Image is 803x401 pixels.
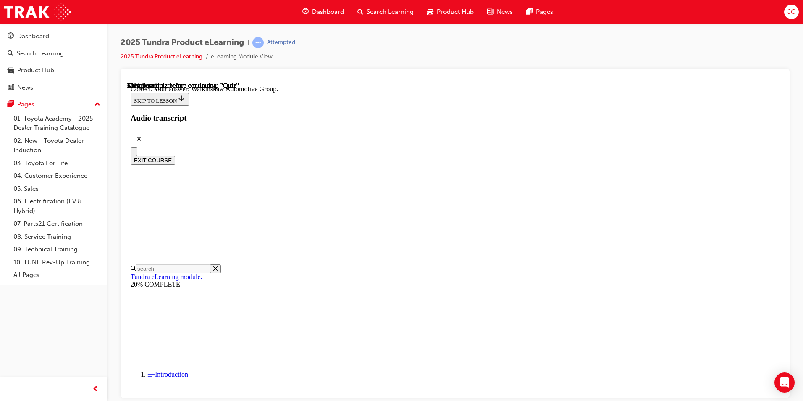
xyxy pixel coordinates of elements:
[10,256,104,269] a: 10. TUNE Rev-Up Training
[3,80,104,95] a: News
[17,32,49,41] div: Dashboard
[367,7,414,17] span: Search Learning
[3,74,48,83] button: EXIT COURSE
[3,199,652,206] div: 20% COMPLETE
[83,182,94,191] button: Close search menu
[10,217,104,230] a: 07. Parts21 Certification
[302,7,309,17] span: guage-icon
[296,3,351,21] a: guage-iconDashboard
[17,66,54,75] div: Product Hub
[8,33,14,40] span: guage-icon
[211,52,273,62] li: eLearning Module View
[8,101,14,108] span: pages-icon
[3,63,104,78] a: Product Hub
[3,11,62,24] button: SKIP TO LESSON
[536,7,553,17] span: Pages
[351,3,420,21] a: search-iconSearch Learning
[3,27,104,97] button: DashboardSearch LearningProduct HubNews
[3,97,104,112] button: Pages
[94,99,100,110] span: up-icon
[3,46,104,61] a: Search Learning
[252,37,264,48] span: learningRecordVerb_ATTEMPT-icon
[420,3,480,21] a: car-iconProduct Hub
[267,39,295,47] div: Attempted
[17,100,34,109] div: Pages
[8,67,14,74] span: car-icon
[3,3,652,11] div: Correct. Your answer: Walkinshaw Automotive Group.
[437,7,474,17] span: Product Hub
[10,169,104,182] a: 04. Customer Experience
[10,135,104,157] a: 02. New - Toyota Dealer Induction
[8,84,14,92] span: news-icon
[10,243,104,256] a: 09. Technical Training
[17,49,64,58] div: Search Learning
[3,29,104,44] a: Dashboard
[121,53,202,60] a: 2025 Tundra Product eLearning
[427,7,433,17] span: car-icon
[774,372,795,393] div: Open Intercom Messenger
[3,191,75,198] a: Tundra eLearning module.
[787,7,795,17] span: JG
[247,38,249,47] span: |
[3,48,20,65] button: Close audio transcript panel
[312,7,344,17] span: Dashboard
[3,32,652,41] h3: Audio transcript
[4,3,71,21] img: Trak
[526,7,533,17] span: pages-icon
[8,50,13,58] span: search-icon
[10,269,104,282] a: All Pages
[17,83,33,92] div: News
[497,7,513,17] span: News
[784,5,799,19] button: JG
[10,195,104,217] a: 06. Electrification (EV & Hybrid)
[357,7,363,17] span: search-icon
[10,182,104,195] a: 05. Sales
[92,384,99,395] span: prev-icon
[10,112,104,135] a: 01. Toyota Academy - 2025 Dealer Training Catalogue
[480,3,520,21] a: news-iconNews
[520,3,560,21] a: pages-iconPages
[10,230,104,243] a: 08. Service Training
[3,65,10,74] button: Close navigation menu
[10,157,104,170] a: 03. Toyota For Life
[7,16,58,22] span: SKIP TO LESSON
[121,38,244,47] span: 2025 Tundra Product eLearning
[8,182,83,191] input: Search
[487,7,493,17] span: news-icon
